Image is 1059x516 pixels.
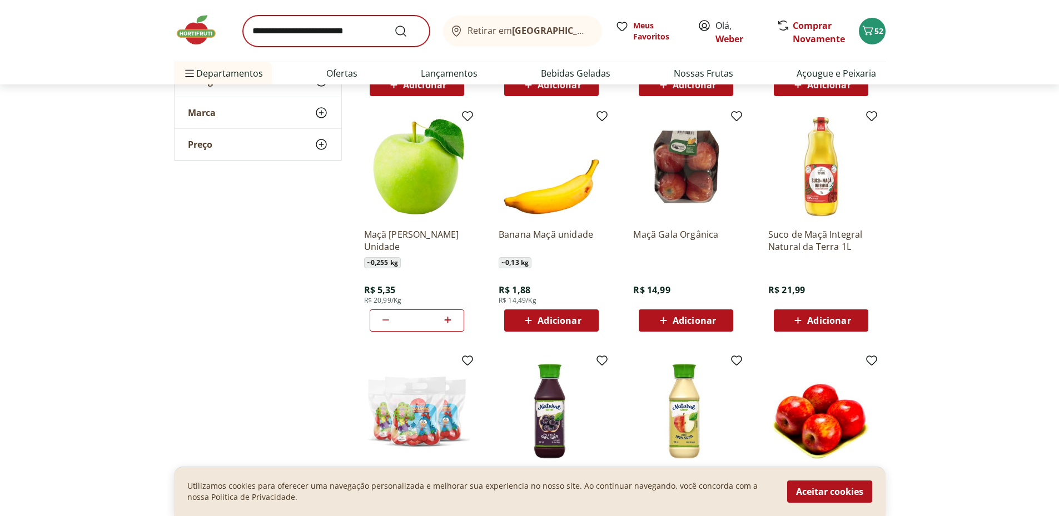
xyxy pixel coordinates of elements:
[188,139,212,150] span: Preço
[499,257,531,268] span: ~ 0,13 kg
[541,67,610,80] a: Bebidas Geladas
[499,114,604,219] img: Banana Maçã unidade
[364,257,401,268] span: ~ 0,255 kg
[504,74,599,96] button: Adicionar
[175,129,341,160] button: Preço
[715,33,743,45] a: Weber
[715,19,765,46] span: Olá,
[674,67,733,80] a: Nossas Frutas
[768,228,874,253] a: Suco de Maçã Integral Natural da Terra 1L
[188,107,216,118] span: Marca
[326,67,357,80] a: Ofertas
[175,97,341,128] button: Marca
[512,24,699,37] b: [GEOGRAPHIC_DATA]/[GEOGRAPHIC_DATA]
[499,358,604,464] img: Suco Ambiente Maçã Uva Pet Natural One 180ml
[639,74,733,96] button: Adicionar
[633,358,739,464] img: Suco Ambiente Maçã Pet Natural One 180ml
[174,13,230,47] img: Hortifruti
[538,81,581,89] span: Adicionar
[183,60,263,87] span: Departamentos
[633,20,684,42] span: Meus Favoritos
[615,20,684,42] a: Meus Favoritos
[421,67,478,80] a: Lançamentos
[774,74,868,96] button: Adicionar
[364,296,402,305] span: R$ 20,99/Kg
[768,284,805,296] span: R$ 21,99
[504,309,599,332] button: Adicionar
[807,81,851,89] span: Adicionar
[364,284,396,296] span: R$ 5,35
[499,284,530,296] span: R$ 1,88
[859,18,886,44] button: Carrinho
[538,316,581,325] span: Adicionar
[639,309,733,332] button: Adicionar
[468,26,590,36] span: Retirar em
[364,228,470,253] a: Maçã [PERSON_NAME] Unidade
[633,114,739,219] img: Maçã Gala Orgânica
[673,316,716,325] span: Adicionar
[793,19,845,45] a: Comprar Novamente
[243,16,430,47] input: search
[787,480,872,503] button: Aceitar cookies
[403,81,446,89] span: Adicionar
[633,284,670,296] span: R$ 14,99
[183,60,196,87] button: Menu
[370,74,464,96] button: Adicionar
[768,114,874,219] img: Suco de Maçã Integral Natural da Terra 1L
[874,26,883,36] span: 52
[443,16,602,47] button: Retirar em[GEOGRAPHIC_DATA]/[GEOGRAPHIC_DATA]
[633,228,739,253] a: Maçã Gala Orgânica
[187,480,774,503] p: Utilizamos cookies para oferecer uma navegação personalizada e melhorar sua experiencia no nosso ...
[499,228,604,253] a: Banana Maçã unidade
[364,358,470,464] img: Maça Pacote 1kg
[394,24,421,38] button: Submit Search
[364,114,470,219] img: Maçã Granny Smith Unidade
[673,81,716,89] span: Adicionar
[774,309,868,332] button: Adicionar
[499,296,536,305] span: R$ 14,49/Kg
[797,67,876,80] a: Açougue e Peixaria
[768,358,874,464] img: Maçã Gala Orgânica Selecionada
[807,316,851,325] span: Adicionar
